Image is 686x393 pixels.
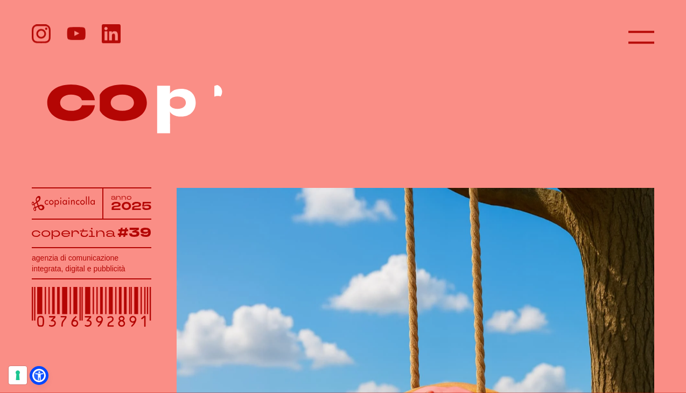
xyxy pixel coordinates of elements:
tspan: 2025 [111,199,151,214]
tspan: anno [111,193,131,202]
a: Open Accessibility Menu [32,369,46,382]
tspan: #39 [117,224,151,242]
h1: agenzia di comunicazione integrata, digital e pubblicità [32,252,151,274]
tspan: copertina [31,224,115,241]
button: Le tue preferenze relative al consenso per le tecnologie di tracciamento [9,366,27,384]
